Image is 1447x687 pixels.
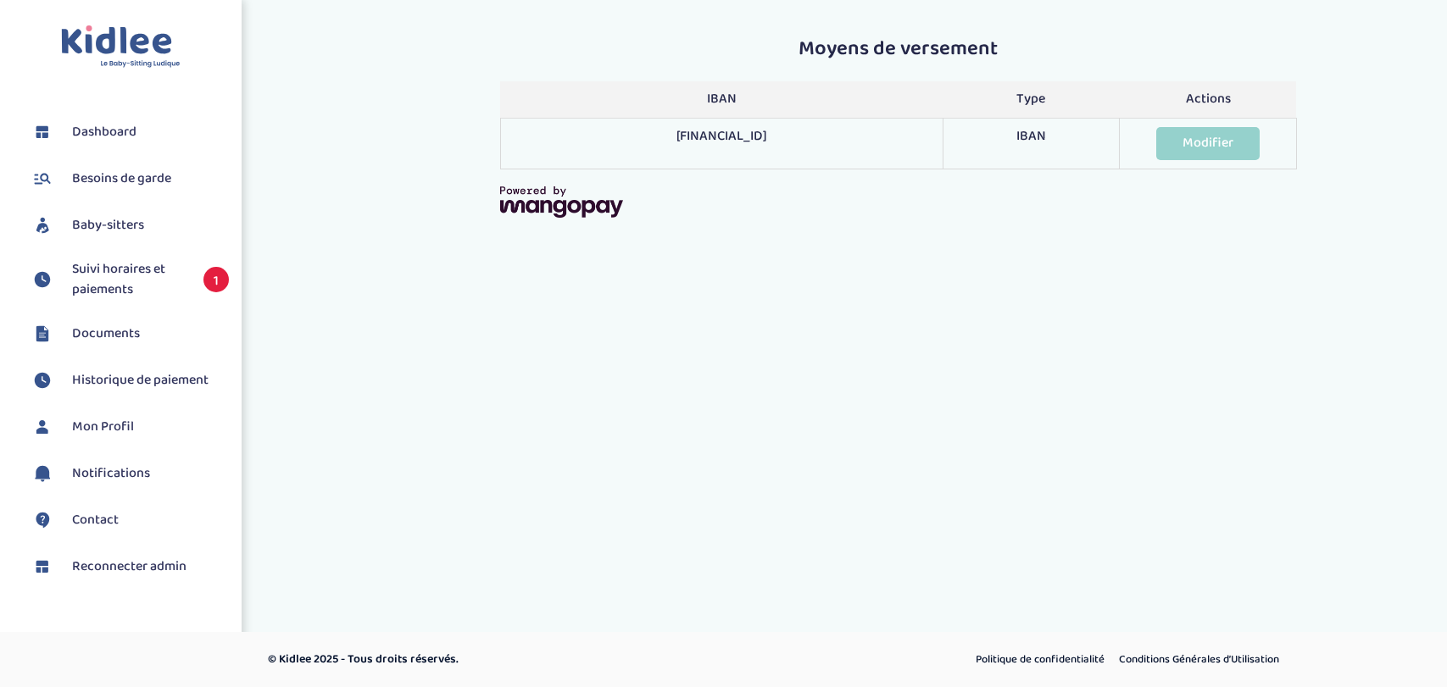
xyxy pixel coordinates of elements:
img: besoin.svg [30,166,55,191]
th: Type [943,81,1120,118]
a: Contact [30,507,229,533]
a: Suivi horaires et paiements 1 [30,259,229,300]
img: suivihoraire.svg [30,267,55,292]
span: Historique de paiement [72,370,209,391]
span: Notifications [72,463,150,484]
img: suivihoraire.svg [30,368,55,393]
a: Mon Profil [30,414,229,440]
img: profil.svg [30,414,55,440]
img: dashboard.svg [30,554,55,579]
a: Conditions Générales d’Utilisation [1113,649,1285,671]
th: IBAN [500,81,943,118]
img: contact.svg [30,507,55,533]
a: Dashboard [30,119,229,145]
span: Reconnecter admin [72,557,186,577]
a: Modifier [1156,127,1260,160]
img: documents.svg [30,321,55,346]
img: logo.svg [61,25,181,69]
a: Notifications [30,461,229,486]
span: Suivi horaires et paiements [72,259,186,300]
span: Baby-sitters [72,215,144,235]
a: Baby-sitters [30,213,229,238]
span: Dashboard [72,122,136,142]
span: Besoins de garde [72,169,171,189]
img: notification.svg [30,461,55,486]
th: Actions [1120,81,1297,118]
a: Politique de confidentialité [970,649,1110,671]
img: babysitters.svg [30,213,55,238]
a: Reconnecter admin [30,554,229,579]
span: Contact [72,510,119,530]
span: Documents [72,324,140,344]
img: dashboard.svg [30,119,55,145]
a: Documents [30,321,229,346]
td: IBAN [943,119,1120,169]
a: Besoins de garde [30,166,229,191]
h2: Moyens de versement [500,38,1297,60]
p: © Kidlee 2025 - Tous droits réservés. [268,651,796,668]
span: Mon Profil [72,417,134,437]
td: [FINANCIAL_ID] [500,119,943,169]
a: Historique de paiement [30,368,229,393]
span: 1 [203,267,229,292]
